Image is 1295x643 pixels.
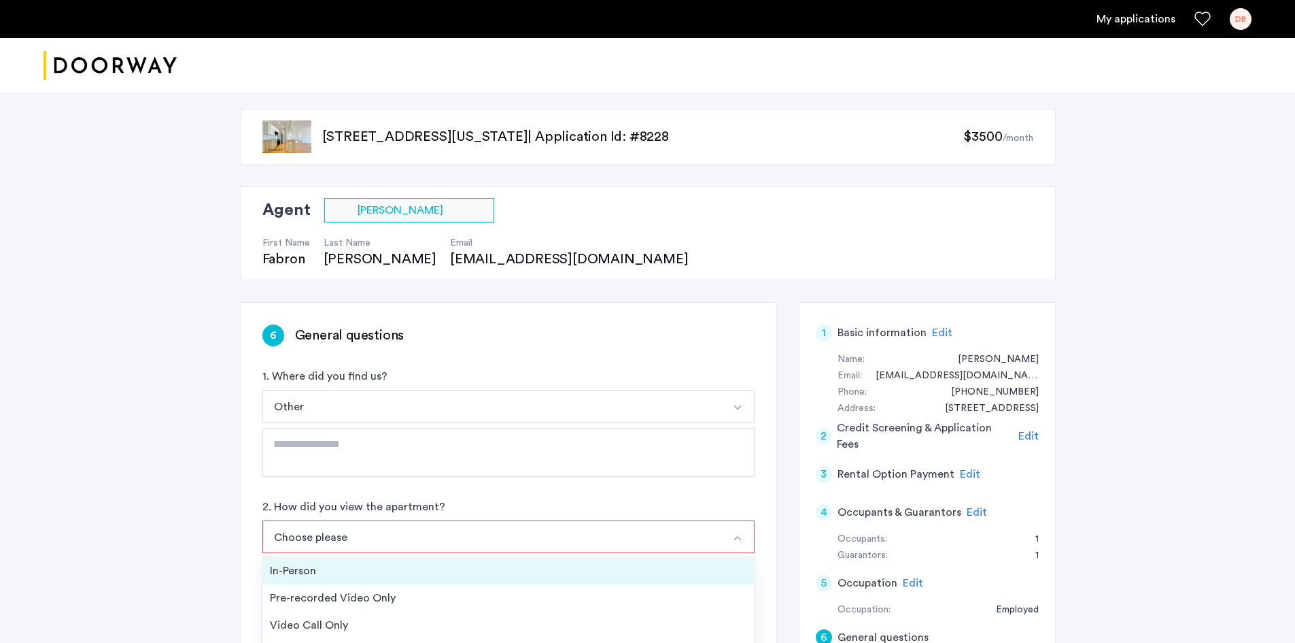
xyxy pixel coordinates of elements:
[963,130,1002,144] span: $3500
[838,352,865,368] div: Name:
[262,368,387,384] label: 1. Where did you find us?
[44,40,177,91] img: logo
[931,401,1039,417] div: 919 Daleview Drive
[262,198,311,222] h2: Agent
[1194,11,1211,27] a: Favorites
[837,420,1013,452] h5: Credit Screening & Application Fees
[262,499,445,515] label: 2. How did you view the apartment?
[1097,11,1175,27] a: My application
[932,327,952,338] span: Edit
[816,466,832,482] div: 3
[270,617,747,633] div: Video Call Only
[838,401,876,417] div: Address:
[838,325,927,341] h5: Basic information
[262,120,311,153] img: apartment
[816,428,832,444] div: 2
[262,521,723,553] button: Select option
[816,504,832,521] div: 4
[324,250,436,269] div: [PERSON_NAME]
[838,575,897,591] h5: Occupation
[944,352,1039,368] div: Dayannie Borges
[295,326,404,345] h3: General questions
[838,466,954,482] h5: Rental Option Payment
[967,507,987,518] span: Edit
[1003,133,1033,143] sub: /month
[722,390,755,423] button: Select option
[1230,8,1251,30] div: DB
[982,602,1039,619] div: Employed
[262,325,284,346] div: 6
[1022,548,1039,564] div: 1
[270,590,747,606] div: Pre-recorded Video Only
[838,368,862,384] div: Email:
[262,390,723,423] button: Select option
[270,563,747,579] div: In-Person
[838,602,891,619] div: Occupation:
[960,469,980,480] span: Edit
[732,402,743,413] img: arrow
[838,531,887,548] div: Occupants:
[262,250,310,269] div: Fabron
[262,236,310,250] h4: First Name
[903,578,923,589] span: Edit
[722,521,755,553] button: Select option
[838,384,867,401] div: Phone:
[1018,431,1039,442] span: Edit
[838,548,888,564] div: Guarantors:
[816,575,832,591] div: 5
[322,127,964,146] p: [STREET_ADDRESS][US_STATE] | Application Id: #8228
[862,368,1039,384] div: dayannieb@gmail.com
[816,325,832,341] div: 1
[44,40,177,91] a: Cazamio logo
[1022,531,1039,548] div: 1
[450,250,702,269] div: [EMAIL_ADDRESS][DOMAIN_NAME]
[838,504,961,521] h5: Occupants & Guarantors
[937,384,1039,401] div: +12407318860
[450,236,702,250] h4: Email
[732,533,743,544] img: arrow
[324,236,436,250] h4: Last Name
